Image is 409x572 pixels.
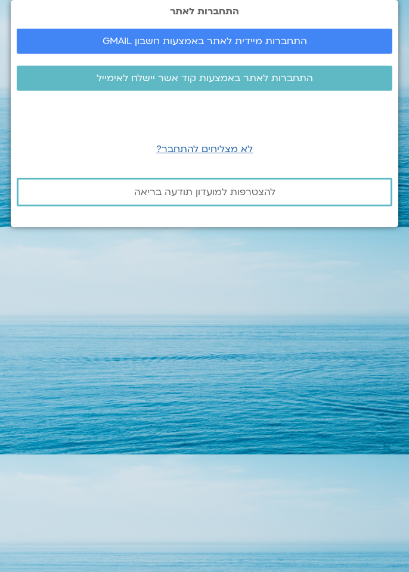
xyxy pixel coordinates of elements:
[17,66,392,91] a: התחברות לאתר באמצעות קוד אשר יישלח לאימייל
[103,36,307,47] span: התחברות מיידית לאתר באמצעות חשבון GMAIL
[134,187,275,197] span: להצטרפות למועדון תודעה בריאה
[17,6,392,17] h2: התחברות לאתר
[17,178,392,206] a: להצטרפות למועדון תודעה בריאה
[156,143,253,156] a: לא מצליחים להתחבר?
[17,29,392,54] a: התחברות מיידית לאתר באמצעות חשבון GMAIL
[97,73,313,84] span: התחברות לאתר באמצעות קוד אשר יישלח לאימייל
